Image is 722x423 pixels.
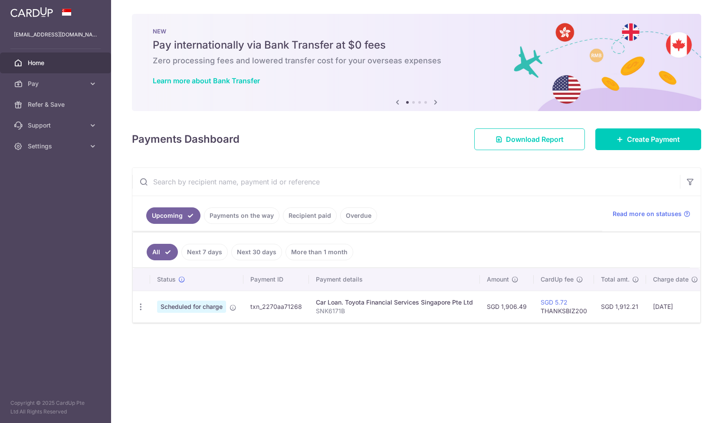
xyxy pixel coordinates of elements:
a: Create Payment [595,128,701,150]
span: CardUp fee [541,275,574,284]
td: txn_2270aa71268 [243,291,309,322]
a: Next 30 days [231,244,282,260]
th: Payment ID [243,268,309,291]
span: Amount [487,275,509,284]
th: Payment details [309,268,480,291]
td: SGD 1,912.21 [594,291,646,322]
h4: Payments Dashboard [132,131,240,147]
a: Overdue [340,207,377,224]
a: More than 1 month [286,244,353,260]
p: SNK6171B [316,307,473,315]
span: Status [157,275,176,284]
a: Next 7 days [181,244,228,260]
span: Read more on statuses [613,210,682,218]
input: Search by recipient name, payment id or reference [132,168,680,196]
td: [DATE] [646,291,705,322]
h5: Pay internationally via Bank Transfer at $0 fees [153,38,680,52]
span: Scheduled for charge [157,301,226,313]
span: Charge date [653,275,689,284]
p: [EMAIL_ADDRESS][DOMAIN_NAME] [14,30,97,39]
span: Settings [28,142,85,151]
a: Recipient paid [283,207,337,224]
td: SGD 1,906.49 [480,291,534,322]
div: Car Loan. Toyota Financial Services Singapore Pte Ltd [316,298,473,307]
span: Create Payment [627,134,680,144]
p: NEW [153,28,680,35]
img: CardUp [10,7,53,17]
a: SGD 5.72 [541,298,568,306]
h6: Zero processing fees and lowered transfer cost for your overseas expenses [153,56,680,66]
img: Bank transfer banner [132,14,701,111]
span: Download Report [506,134,564,144]
span: Home [28,59,85,67]
a: Upcoming [146,207,200,224]
span: Pay [28,79,85,88]
a: Read more on statuses [613,210,690,218]
td: THANKSBIZ200 [534,291,594,322]
a: Payments on the way [204,207,279,224]
a: Download Report [474,128,585,150]
a: Learn more about Bank Transfer [153,76,260,85]
span: Refer & Save [28,100,85,109]
span: Total amt. [601,275,630,284]
a: All [147,244,178,260]
span: Support [28,121,85,130]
